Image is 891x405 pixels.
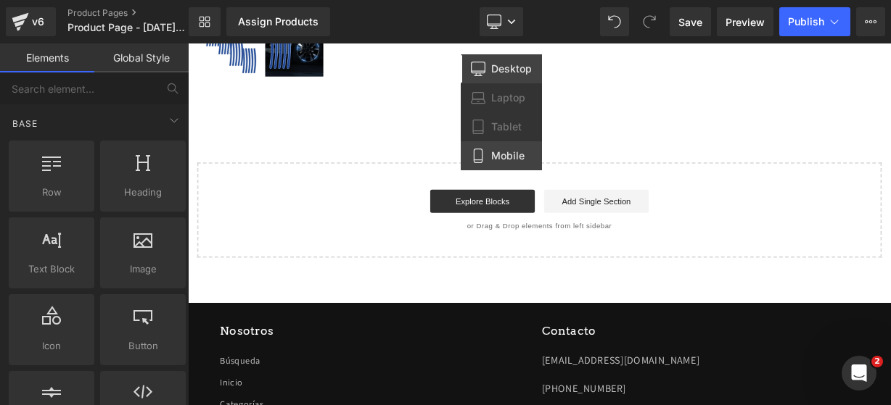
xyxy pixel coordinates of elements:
[104,185,181,200] span: Heading
[461,141,542,170] a: Mobile
[491,62,532,75] span: Desktop
[94,43,189,72] a: Global Style
[11,117,39,130] span: Base
[678,14,702,30] span: Save
[779,7,850,36] button: Publish
[461,112,542,141] a: Tablet
[491,120,522,133] span: Tablet
[600,7,629,36] button: Undo
[717,7,773,36] a: Preview
[13,185,90,200] span: Row
[35,223,843,233] p: or Drag & Drop elements from left sidebar
[29,12,47,31] div: v6
[788,16,824,28] span: Publish
[104,262,181,277] span: Image
[635,7,664,36] button: Redo
[104,338,181,354] span: Button
[67,7,213,19] a: Product Pages
[442,350,838,369] h2: Contacto
[445,183,575,212] a: Add Single Section
[461,54,542,83] a: Desktop
[189,7,221,36] a: New Library
[461,83,542,112] a: Laptop
[303,183,433,212] a: Explore Blocks
[13,338,90,354] span: Icon
[67,22,185,33] span: Product Page - [DATE] 18:26:18
[491,149,525,162] span: Mobile
[6,7,56,36] a: v6
[842,356,876,391] iframe: Intercom live chat
[491,91,525,104] span: Laptop
[856,7,885,36] button: More
[871,356,883,367] span: 2
[13,262,90,277] span: Text Block
[726,14,765,30] span: Preview
[40,350,436,369] h2: Nosotros
[238,16,319,28] div: Assign Products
